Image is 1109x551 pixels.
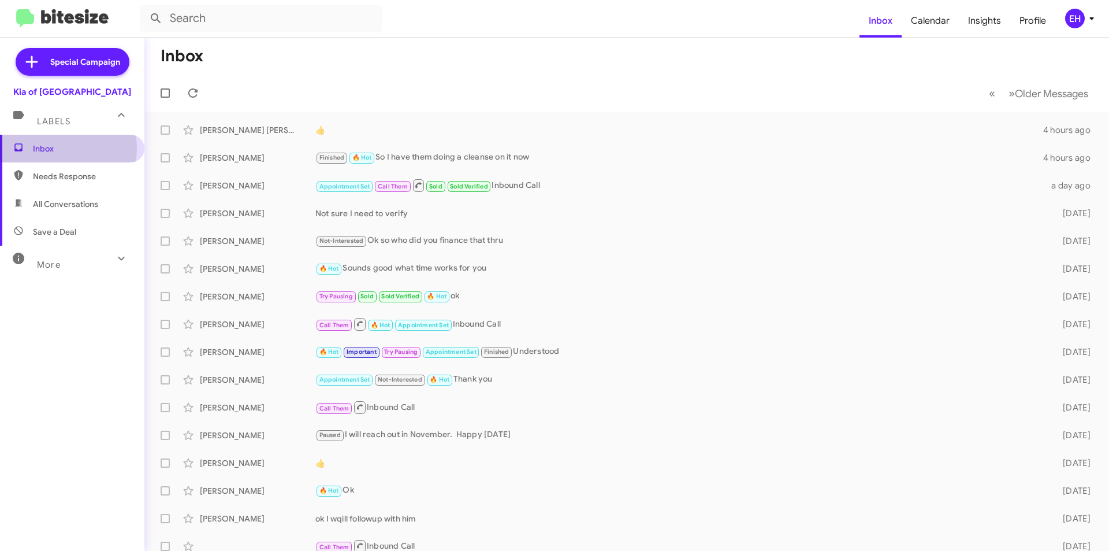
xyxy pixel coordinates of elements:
span: Call Them [378,183,408,190]
div: Ok so who did you finance that thru [315,234,1044,247]
span: 🔥 Hot [427,293,446,300]
span: More [37,260,61,270]
span: » [1008,86,1015,101]
span: Important [347,348,377,356]
span: 🔥 Hot [319,487,339,494]
span: Call Them [319,405,349,412]
div: [PERSON_NAME] [200,291,315,302]
span: Call Them [319,543,349,551]
div: [PERSON_NAME] [200,485,315,497]
nav: Page navigation example [983,82,1095,105]
a: Calendar [902,4,959,38]
span: Not-Interested [319,237,364,245]
div: [PERSON_NAME] [200,402,315,413]
div: [DATE] [1044,208,1100,219]
h1: Inbox [161,47,203,65]
span: Labels [37,116,70,127]
div: [PERSON_NAME] [200,263,315,275]
a: Inbox [859,4,902,38]
span: Inbox [33,143,131,154]
div: [PERSON_NAME] [200,235,315,247]
span: Sold Verified [381,293,419,300]
span: 🔥 Hot [430,376,449,383]
button: Next [1002,82,1095,105]
span: Sold [360,293,374,300]
div: 👍 [315,457,1044,469]
span: Appointment Set [319,183,370,190]
span: 🔥 Hot [371,321,390,329]
div: So I have them doing a cleanse on it now [315,151,1043,164]
span: Sold Verified [450,183,488,190]
div: [DATE] [1044,346,1100,358]
div: [PERSON_NAME] [200,180,315,191]
div: [PERSON_NAME] [200,457,315,469]
div: [DATE] [1044,430,1100,441]
span: Appointment Set [426,348,477,356]
span: Try Pausing [319,293,353,300]
div: Not sure I need to verify [315,208,1044,219]
div: [PERSON_NAME] [200,374,315,386]
span: Older Messages [1015,87,1088,100]
span: Sold [429,183,442,190]
div: 👍 [315,124,1043,136]
div: Understood [315,345,1044,358]
div: [PERSON_NAME] [200,208,315,219]
div: [DATE] [1044,457,1100,469]
div: [PERSON_NAME] [PERSON_NAME] [200,124,315,136]
div: [DATE] [1044,263,1100,275]
div: [DATE] [1044,485,1100,497]
div: Ok [315,484,1044,497]
span: Call Them [319,321,349,329]
span: Save a Deal [33,226,76,238]
div: [PERSON_NAME] [200,152,315,164]
span: Special Campaign [50,56,120,68]
input: Search [140,5,382,32]
div: Sounds good what time works for you [315,262,1044,275]
span: 🔥 Hot [319,348,339,356]
span: 🔥 Hot [319,265,339,272]
span: 🔥 Hot [352,154,372,161]
div: Inbound Call [315,317,1044,331]
div: [PERSON_NAME] [200,319,315,330]
button: EH [1055,9,1096,28]
div: [PERSON_NAME] [200,513,315,524]
span: Paused [319,431,341,439]
span: Finished [484,348,509,356]
span: Appointment Set [398,321,449,329]
div: [DATE] [1044,291,1100,302]
a: Special Campaign [16,48,129,76]
div: 4 hours ago [1043,124,1100,136]
span: All Conversations [33,198,98,210]
div: Kia of [GEOGRAPHIC_DATA] [13,86,131,98]
div: 4 hours ago [1043,152,1100,164]
span: Needs Response [33,171,131,182]
div: [DATE] [1044,374,1100,386]
div: [DATE] [1044,319,1100,330]
div: ok I wqill followup with him [315,513,1044,524]
div: [DATE] [1044,235,1100,247]
div: [DATE] [1044,513,1100,524]
div: Thank you [315,373,1044,386]
div: Inbound Call [315,400,1044,415]
a: Insights [959,4,1010,38]
button: Previous [982,82,1002,105]
a: Profile [1010,4,1055,38]
div: [PERSON_NAME] [200,346,315,358]
span: Finished [319,154,345,161]
span: Not-Interested [378,376,422,383]
span: « [989,86,995,101]
div: [PERSON_NAME] [200,430,315,441]
span: Try Pausing [384,348,418,356]
div: ok [315,290,1044,303]
div: a day ago [1044,180,1100,191]
div: EH [1065,9,1085,28]
div: I will reach out in November. Happy [DATE] [315,428,1044,442]
div: Inbound Call [315,178,1044,193]
span: Appointment Set [319,376,370,383]
div: [DATE] [1044,402,1100,413]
